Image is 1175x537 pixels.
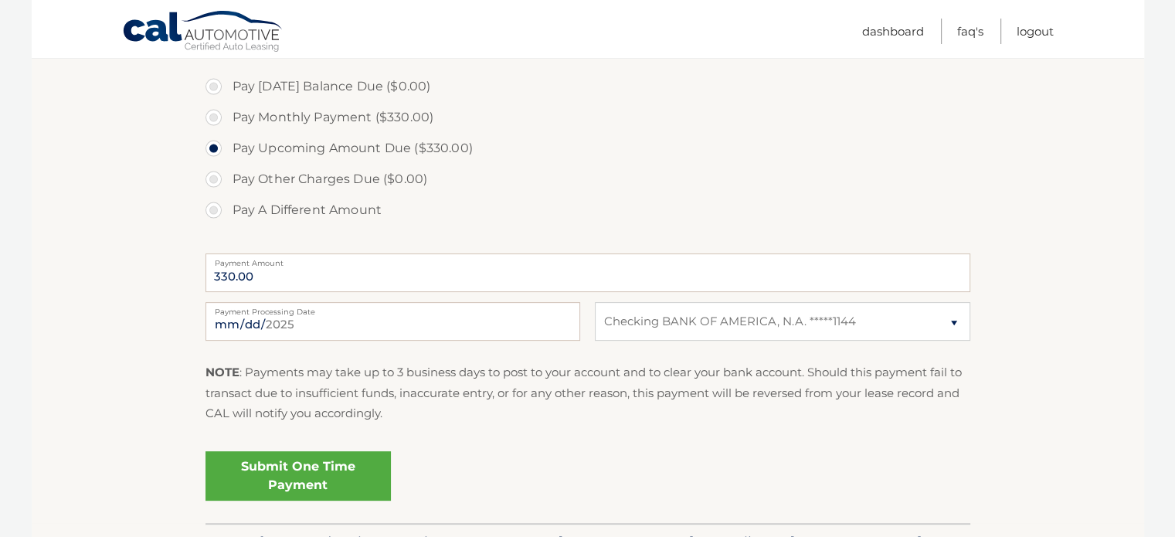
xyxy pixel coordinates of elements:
[205,195,970,226] label: Pay A Different Amount
[205,253,970,266] label: Payment Amount
[957,19,983,44] a: FAQ's
[205,253,970,292] input: Payment Amount
[1017,19,1054,44] a: Logout
[205,365,239,379] strong: NOTE
[122,10,284,55] a: Cal Automotive
[205,133,970,164] label: Pay Upcoming Amount Due ($330.00)
[205,102,970,133] label: Pay Monthly Payment ($330.00)
[205,302,580,314] label: Payment Processing Date
[205,451,391,501] a: Submit One Time Payment
[205,302,580,341] input: Payment Date
[205,71,970,102] label: Pay [DATE] Balance Due ($0.00)
[205,362,970,423] p: : Payments may take up to 3 business days to post to your account and to clear your bank account....
[862,19,924,44] a: Dashboard
[205,164,970,195] label: Pay Other Charges Due ($0.00)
